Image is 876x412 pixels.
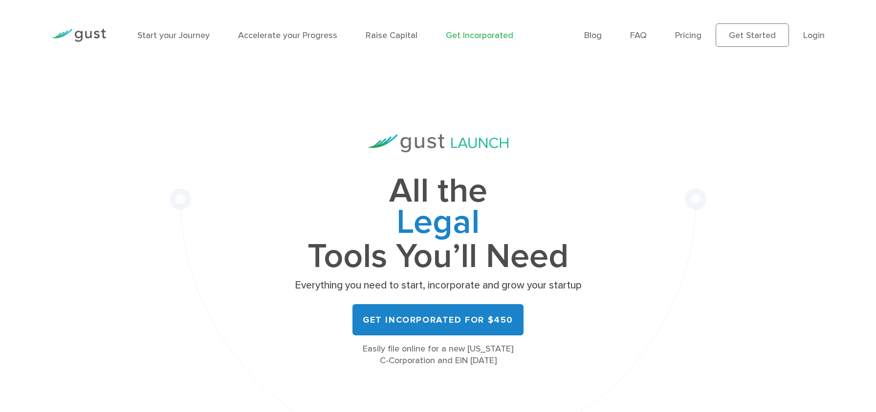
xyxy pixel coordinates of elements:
[291,207,585,241] span: Legal
[238,30,337,41] a: Accelerate your Progress
[137,30,210,41] a: Start your Journey
[366,30,417,41] a: Raise Capital
[352,304,524,335] a: Get Incorporated for $450
[675,30,701,41] a: Pricing
[368,134,508,152] img: Gust Launch Logo
[803,30,825,41] a: Login
[291,279,585,292] p: Everything you need to start, incorporate and grow your startup
[584,30,602,41] a: Blog
[291,176,585,272] h1: All the Tools You’ll Need
[716,23,789,47] a: Get Started
[630,30,647,41] a: FAQ
[291,343,585,367] div: Easily file online for a new [US_STATE] C-Corporation and EIN [DATE]
[51,29,106,42] img: Gust Logo
[446,30,513,41] a: Get Incorporated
